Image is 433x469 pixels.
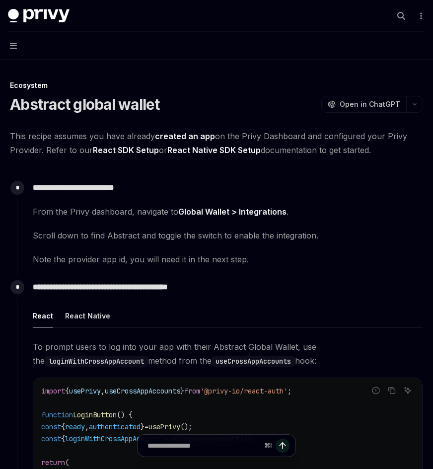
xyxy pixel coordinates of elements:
span: () { [117,410,133,419]
span: Note the provider app id, you will need it in the next step. [33,252,423,266]
div: Ecosystem [10,80,423,90]
button: Copy the contents from the code block [385,384,398,397]
span: This recipe assumes you have already on the Privy Dashboard and configured your Privy Provider. R... [10,129,423,157]
img: dark logo [8,9,70,23]
h1: Abstract global wallet [10,95,160,113]
button: Ask AI [401,384,414,397]
button: Open search [393,8,409,24]
span: '@privy-io/react-auth' [200,387,288,395]
span: const [41,422,61,431]
span: } [180,387,184,395]
span: usePrivy [69,387,101,395]
span: ready [65,422,85,431]
span: To prompt users to log into your app with their Abstract Global Wallet, use the method from the h... [33,340,423,368]
span: { [61,422,65,431]
a: created an app [155,131,215,142]
a: React SDK Setup [93,145,159,156]
span: (); [180,422,192,431]
button: More actions [415,9,425,23]
input: Ask a question... [147,435,260,457]
button: Open in ChatGPT [321,96,406,113]
strong: Global Wallet > Integrations [178,207,287,217]
span: ; [288,387,291,395]
span: LoginButton [73,410,117,419]
button: Send message [276,439,289,453]
span: usePrivy [148,422,180,431]
span: From the Privy dashboard, navigate to . [33,205,423,219]
span: function [41,410,73,419]
span: , [101,387,105,395]
code: useCrossAppAccounts [212,356,295,367]
a: Global Wallet > Integrations [178,207,287,217]
div: React Native [65,304,110,327]
span: , [85,422,89,431]
span: Open in ChatGPT [340,99,400,109]
span: { [65,387,69,395]
code: loginWithCrossAppAccount [45,356,148,367]
span: from [184,387,200,395]
button: Report incorrect code [369,384,382,397]
span: import [41,387,65,395]
span: } [141,422,144,431]
span: authenticated [89,422,141,431]
span: = [144,422,148,431]
a: React Native SDK Setup [167,145,261,156]
span: useCrossAppAccounts [105,387,180,395]
div: React [33,304,53,327]
span: Scroll down to find Abstract and toggle the switch to enable the integration. [33,229,423,242]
